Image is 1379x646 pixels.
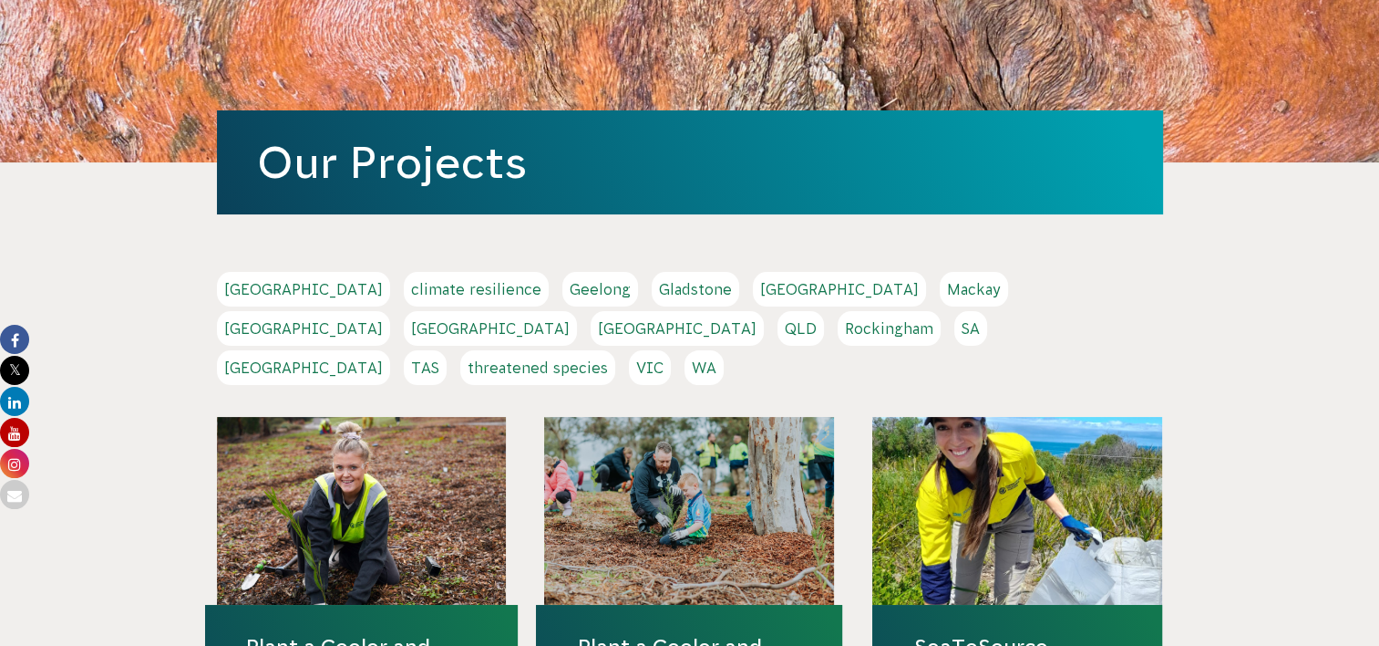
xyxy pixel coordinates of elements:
a: VIC [629,350,671,385]
a: TAS [404,350,447,385]
a: threatened species [460,350,615,385]
a: [GEOGRAPHIC_DATA] [753,272,926,307]
a: QLD [777,311,824,346]
a: Rockingham [838,311,941,346]
a: Mackay [940,272,1008,307]
a: Gladstone [652,272,739,307]
a: [GEOGRAPHIC_DATA] [217,311,390,346]
a: SA [954,311,987,346]
a: [GEOGRAPHIC_DATA] [217,350,390,385]
a: Our Projects [257,138,527,187]
a: [GEOGRAPHIC_DATA] [404,311,577,346]
a: WA [684,350,724,385]
a: [GEOGRAPHIC_DATA] [591,311,764,346]
a: climate resilience [404,272,549,307]
a: Geelong [562,272,638,307]
a: [GEOGRAPHIC_DATA] [217,272,390,307]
